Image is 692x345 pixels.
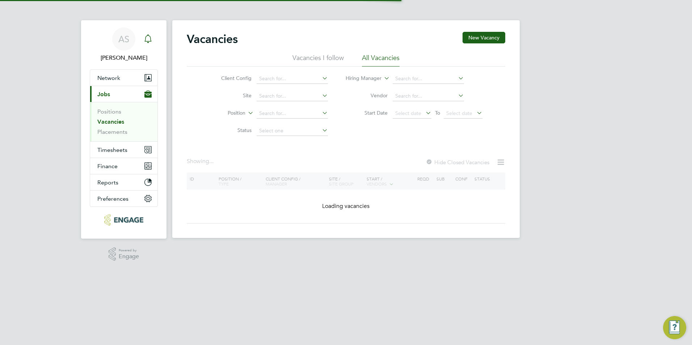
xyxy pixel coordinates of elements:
input: Select one [257,126,328,136]
span: To [433,108,442,118]
a: Vacancies [97,118,124,125]
span: Preferences [97,195,128,202]
input: Search for... [393,74,464,84]
span: Timesheets [97,146,127,153]
span: Select date [395,110,421,116]
span: Select date [446,110,472,116]
label: Client Config [210,75,252,81]
span: Network [97,74,120,81]
button: Preferences [90,191,157,206]
a: Placements [97,128,127,135]
span: Jobs [97,91,110,98]
li: Vacancies I follow [292,54,344,67]
label: Vendor [346,92,388,99]
label: Position [204,110,245,117]
span: Finance [97,163,118,170]
button: Finance [90,158,157,174]
button: New Vacancy [463,32,505,43]
nav: Main navigation [81,20,166,239]
span: Reports [97,179,118,186]
a: AS[PERSON_NAME] [90,27,158,62]
div: Showing [187,158,215,165]
h2: Vacancies [187,32,238,46]
button: Engage Resource Center [663,316,686,339]
label: Site [210,92,252,99]
label: Hiring Manager [340,75,381,82]
a: Go to home page [90,214,158,226]
button: Timesheets [90,142,157,158]
li: All Vacancies [362,54,400,67]
label: Start Date [346,110,388,116]
a: Powered byEngage [109,247,139,261]
span: Engage [119,254,139,260]
label: Status [210,127,252,133]
input: Search for... [257,91,328,101]
span: ... [209,158,214,165]
label: Hide Closed Vacancies [426,159,489,166]
span: AS [118,34,129,44]
div: Jobs [90,102,157,141]
button: Reports [90,174,157,190]
input: Search for... [393,91,464,101]
input: Search for... [257,74,328,84]
img: carbonrecruitment-logo-retina.png [104,214,143,226]
span: Powered by [119,247,139,254]
a: Positions [97,108,121,115]
input: Search for... [257,108,328,119]
button: Network [90,70,157,86]
button: Jobs [90,86,157,102]
span: Avais Sabir [90,54,158,62]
